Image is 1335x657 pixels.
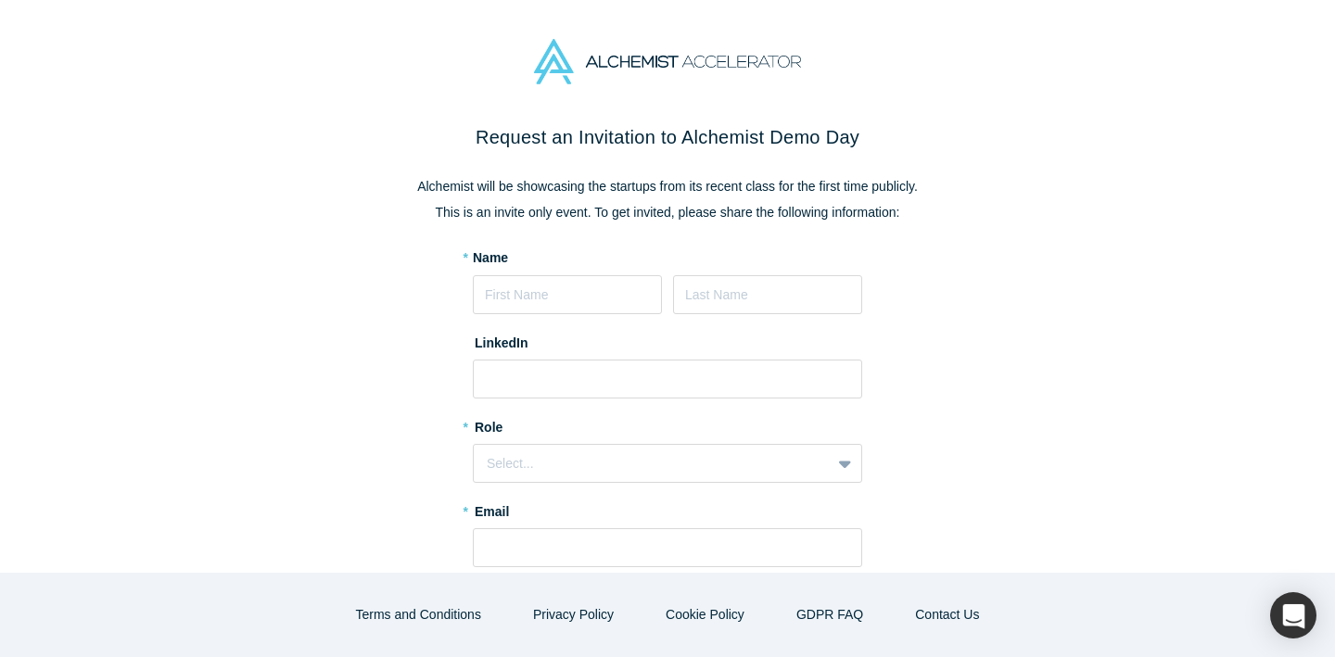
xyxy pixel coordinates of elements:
[473,248,508,268] label: Name
[646,599,764,631] button: Cookie Policy
[473,496,862,522] label: Email
[337,599,501,631] button: Terms and Conditions
[473,275,662,314] input: First Name
[896,599,998,631] button: Contact Us
[673,275,862,314] input: Last Name
[534,39,801,84] img: Alchemist Accelerator Logo
[777,599,883,631] a: GDPR FAQ
[278,123,1057,151] h2: Request an Invitation to Alchemist Demo Day
[278,177,1057,196] p: Alchemist will be showcasing the startups from its recent class for the first time publicly.
[278,203,1057,222] p: This is an invite only event. To get invited, please share the following information:
[487,454,818,474] div: Select...
[514,599,633,631] button: Privacy Policy
[473,327,528,353] label: LinkedIn
[473,411,862,437] label: Role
